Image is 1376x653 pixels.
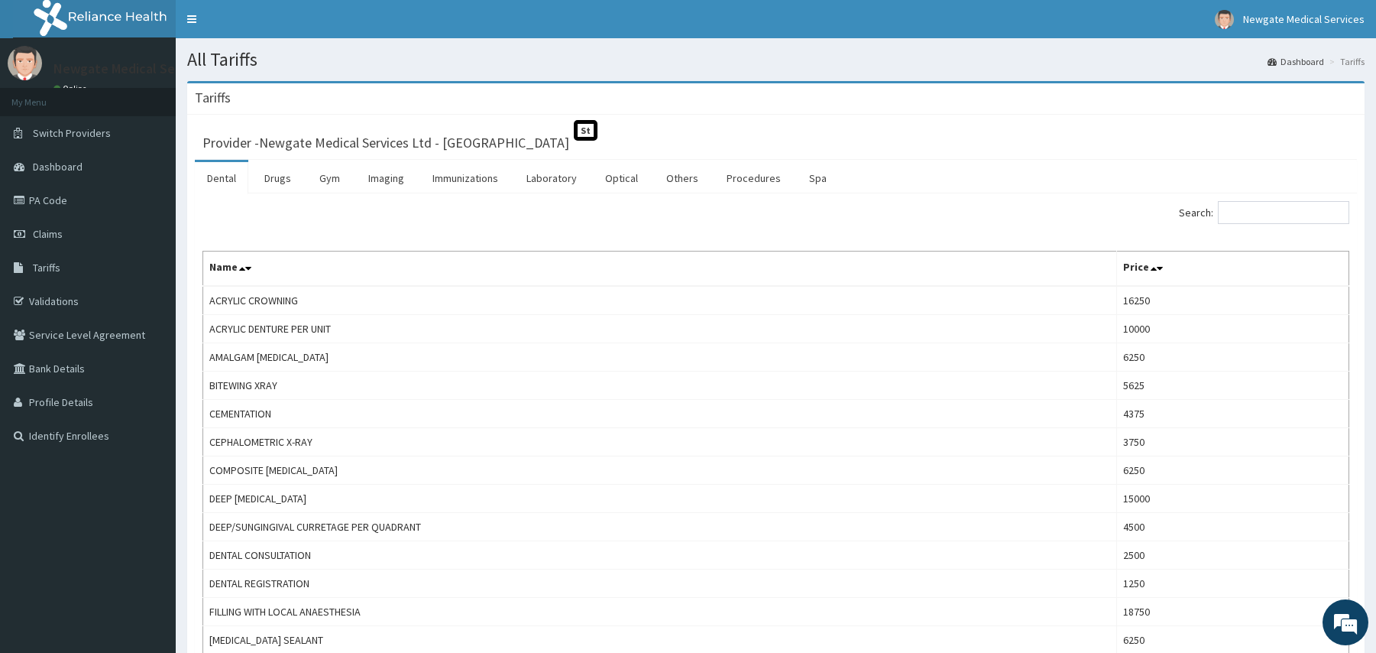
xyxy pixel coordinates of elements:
h3: Provider - Newgate Medical Services Ltd - [GEOGRAPHIC_DATA] [202,136,569,150]
td: AMALGAM [MEDICAL_DATA] [203,343,1117,372]
a: Gym [307,162,352,194]
input: Search: [1218,201,1349,224]
td: DEEP [MEDICAL_DATA] [203,485,1117,513]
td: 6250 [1117,456,1349,485]
td: FILLING WITH LOCAL ANAESTHESIA [203,598,1117,626]
a: Optical [593,162,650,194]
span: Switch Providers [33,126,111,140]
span: Tariffs [33,261,60,275]
th: Price [1117,252,1349,287]
a: Laboratory [514,162,589,194]
td: DEEP/SUNGINGIVAL CURRETAGE PER QUADRANT [203,513,1117,541]
span: Newgate Medical Services [1243,12,1365,26]
td: CEMENTATION [203,400,1117,428]
td: 6250 [1117,343,1349,372]
td: COMPOSITE [MEDICAL_DATA] [203,456,1117,485]
td: DENTAL CONSULTATION [203,541,1117,570]
a: Drugs [252,162,303,194]
label: Search: [1179,201,1349,224]
a: Imaging [356,162,416,194]
span: Claims [33,227,63,241]
img: User Image [1215,10,1234,29]
td: CEPHALOMETRIC X-RAY [203,428,1117,456]
td: 4375 [1117,400,1349,428]
a: Dashboard [1268,55,1324,68]
a: Online [53,83,90,94]
li: Tariffs [1326,55,1365,68]
a: Immunizations [420,162,510,194]
a: Spa [797,162,839,194]
td: 15000 [1117,485,1349,513]
td: 16250 [1117,286,1349,315]
span: St [574,120,597,141]
td: ACRYLIC DENTURE PER UNIT [203,315,1117,343]
td: 2500 [1117,541,1349,570]
th: Name [203,252,1117,287]
h1: All Tariffs [187,50,1365,70]
a: Procedures [714,162,793,194]
td: 10000 [1117,315,1349,343]
td: DENTAL REGISTRATION [203,570,1117,598]
p: Newgate Medical Services [53,62,210,76]
td: 5625 [1117,372,1349,400]
td: 18750 [1117,598,1349,626]
a: Others [654,162,711,194]
td: ACRYLIC CROWNING [203,286,1117,315]
td: BITEWING XRAY [203,372,1117,400]
img: User Image [8,46,42,80]
td: 4500 [1117,513,1349,541]
h3: Tariffs [195,91,231,105]
td: 1250 [1117,570,1349,598]
a: Dental [195,162,248,194]
span: Dashboard [33,160,83,174]
td: 3750 [1117,428,1349,456]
